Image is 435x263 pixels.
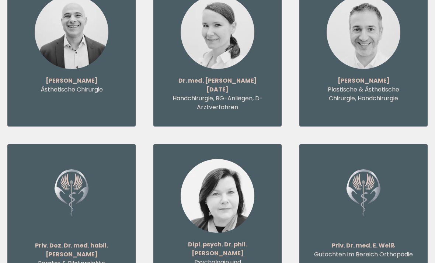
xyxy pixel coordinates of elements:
[314,76,413,85] p: [PERSON_NAME]
[22,85,121,94] p: Ästhetische Chirurgie
[314,85,413,103] p: Plastische & Ästhetische Chirurgie, Handchirurgie
[181,159,254,233] img: Dipl. psych. Dr. phil. Carola Freigang - Psychologin und Psychotherapeutin
[188,240,247,257] strong: Dipl. psych. Dr. phil. [PERSON_NAME]
[36,159,107,226] img: Priv. Doz. Dr. med. habil. Michael Steen - Berater & Pilotprojekte
[328,159,399,226] img: Priv. Dr. med. E. Weiß - Gutachten im Bereich Orthopädie
[178,76,257,94] strong: Dr. med. [PERSON_NAME][DATE]
[22,76,121,85] p: [PERSON_NAME]
[35,241,108,259] strong: Priv. Doz. Dr. med. habil. [PERSON_NAME]
[332,241,395,250] strong: Priv. Dr. med. E. Weiß
[168,94,267,112] p: Handchirurgie, BG-Anliegen, D-Arztverfahren
[314,250,413,259] p: Gutachten im Bereich Orthopädie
